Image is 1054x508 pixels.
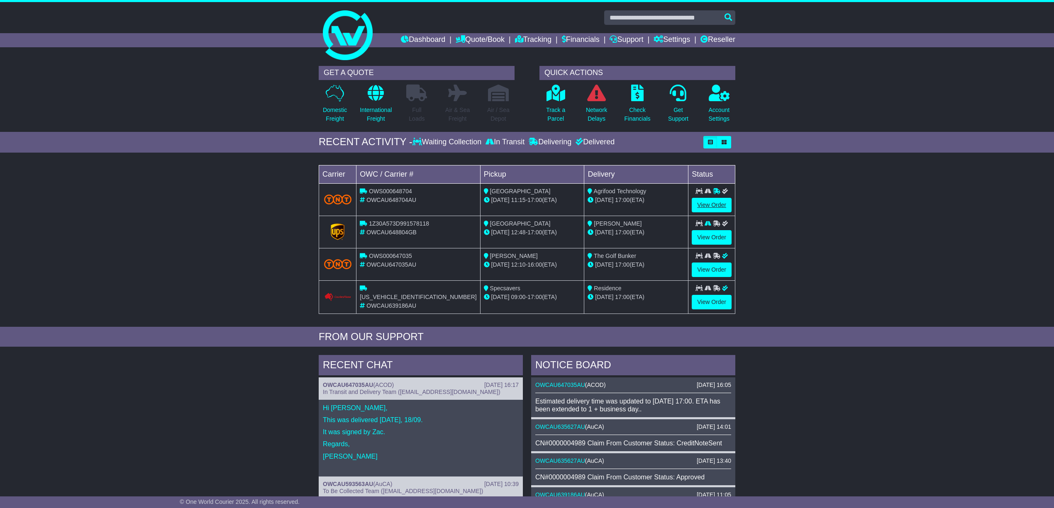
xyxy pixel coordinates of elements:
span: AuCA [587,423,603,430]
span: ACOD [375,382,392,388]
span: 09:00 [511,294,526,300]
span: OWCAU648704AU [366,197,416,203]
span: [US_VEHICLE_IDENTIFICATION_NUMBER] [360,294,476,300]
a: Support [610,33,643,47]
span: OWCAU647035AU [366,261,416,268]
span: AuCA [587,491,603,498]
div: ( ) [535,491,731,498]
img: TNT_Domestic.png [324,259,351,269]
span: In Transit and Delivery Team ([EMAIL_ADDRESS][DOMAIN_NAME]) [323,389,500,395]
span: 12:48 [511,229,526,236]
p: Network Delays [586,106,607,123]
a: Tracking [515,33,551,47]
div: NOTICE BOARD [531,355,735,377]
span: OWCAU639186AU [366,302,416,309]
div: ( ) [323,481,519,488]
span: [PERSON_NAME] [490,253,538,259]
a: CheckFinancials [624,84,651,128]
span: [PERSON_NAME] [594,220,642,227]
a: Reseller [700,33,735,47]
div: FROM OUR SUPPORT [319,331,735,343]
span: 16:00 [527,261,542,268]
div: [DATE] 16:05 [697,382,731,389]
span: 17:00 [615,197,629,203]
p: Get Support [668,106,688,123]
span: 11:15 [511,197,526,203]
div: [DATE] 14:01 [697,423,731,430]
a: GetSupport [668,84,689,128]
td: Carrier [319,165,356,183]
span: [DATE] [595,294,613,300]
p: Domestic Freight [323,106,347,123]
div: ( ) [535,423,731,430]
p: It was signed by Zac. [323,428,519,436]
div: Delivered [573,138,615,147]
div: Waiting Collection [412,138,483,147]
a: View Order [692,263,732,277]
a: OWCAU647035AU [535,382,585,388]
span: [DATE] [491,197,510,203]
a: OWCAU635627AU [535,457,585,464]
a: OWCAU593563AU [323,481,373,487]
div: CN#0000004989 Claim From Customer Status: Approved [535,473,731,481]
div: [DATE] 11:05 [697,491,731,498]
td: Pickup [480,165,584,183]
div: ( ) [535,382,731,389]
p: Account Settings [709,106,730,123]
td: OWC / Carrier # [356,165,480,183]
span: [DATE] [491,294,510,300]
span: 17:00 [527,229,542,236]
a: OWCAU635627AU [535,423,585,430]
a: AccountSettings [708,84,730,128]
div: ( ) [323,382,519,389]
div: RECENT CHAT [319,355,523,377]
span: [DATE] [491,229,510,236]
img: TNT_Domestic.png [324,194,351,204]
a: Quote/Book [456,33,505,47]
td: Status [688,165,735,183]
a: View Order [692,198,732,212]
span: 17:00 [615,261,629,268]
span: OWCAU648804GB [366,229,417,236]
p: Check Financials [625,106,651,123]
a: Financials [562,33,600,47]
div: (ETA) [588,196,685,204]
a: OWCAU647035AU [323,382,373,388]
p: Regards, [323,440,519,448]
span: OWS000648704 [369,188,412,194]
span: ACOD [587,382,604,388]
img: Couriers_Please.png [324,293,351,301]
span: Agrifood Technology [594,188,647,194]
div: QUICK ACTIONS [539,66,735,80]
span: Residence [594,285,621,292]
span: The Golf Bunker [594,253,636,259]
div: - (ETA) [484,293,581,301]
div: ( ) [535,457,731,464]
p: Air / Sea Depot [487,106,510,123]
td: Delivery [584,165,688,183]
div: - (ETA) [484,260,581,269]
a: View Order [692,295,732,309]
p: Hi [PERSON_NAME], [323,404,519,412]
div: RECENT ACTIVITY - [319,136,412,148]
a: Track aParcel [546,84,566,128]
span: 17:00 [527,294,542,300]
div: CN#0000004989 Claim From Customer Status: CreditNoteSent [535,439,731,447]
p: Full Loads [406,106,427,123]
p: This was delivered [DATE], 18/09. [323,416,519,424]
div: [DATE] 10:39 [484,481,519,488]
span: AuCA [587,457,603,464]
a: NetworkDelays [586,84,608,128]
span: [GEOGRAPHIC_DATA] [490,188,551,194]
a: View Order [692,230,732,245]
span: [DATE] [491,261,510,268]
span: © One World Courier 2025. All rights reserved. [180,498,300,505]
span: OWS000647035 [369,253,412,259]
p: [PERSON_NAME] [323,452,519,460]
p: Track a Parcel [546,106,565,123]
span: 1Z30A573D991578118 [369,220,429,227]
div: [DATE] 13:40 [697,457,731,464]
div: (ETA) [588,228,685,237]
span: 12:10 [511,261,526,268]
span: To Be Collected Team ([EMAIL_ADDRESS][DOMAIN_NAME]) [323,488,483,494]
